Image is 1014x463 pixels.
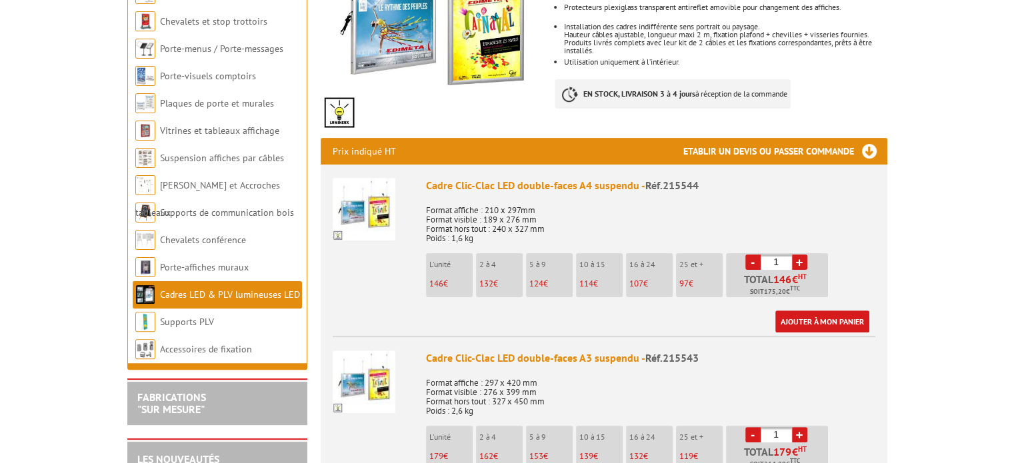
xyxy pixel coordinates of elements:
[429,450,443,462] span: 179
[135,284,155,304] img: Cadres LED & PLV lumineuses LED
[160,316,214,328] a: Supports PLV
[579,432,623,442] p: 10 à 15
[429,432,473,442] p: L'unité
[579,452,623,461] p: €
[645,351,699,364] span: Réf.215543
[629,450,643,462] span: 132
[479,260,523,269] p: 2 à 4
[583,89,695,99] strong: EN STOCK, LIVRAISON 3 à 4 jours
[160,70,256,82] a: Porte-visuels comptoirs
[564,39,887,55] div: Produits livrés complets avec leur kit de 2 câbles et les fixations correspondantes, prêts à être...
[529,452,573,461] p: €
[333,350,395,413] img: Cadre Clic-Clac LED double-faces A3 suspendu
[679,260,723,269] p: 25 et +
[426,350,875,366] div: Cadre Clic-Clac LED double-faces A3 suspendu -
[160,288,300,300] a: Cadres LED & PLV lumineuses LED
[773,446,792,457] span: 179
[629,452,673,461] p: €
[333,138,396,165] p: Prix indiqué HT
[135,39,155,59] img: Porte-menus / Porte-messages
[160,261,249,273] a: Porte-affiches muraux
[135,121,155,141] img: Vitrines et tableaux affichage
[579,279,623,288] p: €
[564,58,887,66] p: Utilisation uniquement à l’intérieur.
[135,11,155,31] img: Chevalets et stop trottoirs
[135,93,155,113] img: Plaques de porte et murales
[529,450,543,462] span: 153
[529,260,573,269] p: 5 à 9
[135,148,155,168] img: Suspension affiches par câbles
[745,254,761,270] a: -
[645,179,699,192] span: Réf.215544
[137,390,206,416] a: FABRICATIONS"Sur Mesure"
[135,179,280,219] a: [PERSON_NAME] et Accroches tableaux
[333,178,395,240] img: Cadre Clic-Clac LED double-faces A4 suspendu
[792,427,807,442] a: +
[529,432,573,442] p: 5 à 9
[792,254,807,270] a: +
[792,274,798,284] span: €
[135,66,155,86] img: Porte-visuels comptoirs
[629,278,643,289] span: 107
[160,97,274,109] a: Plaques de porte et murales
[564,3,887,11] p: Protecteurs plexiglass transparent antireflet amovible pour changement des affiches.
[773,274,792,284] span: 146
[479,450,493,462] span: 162
[683,138,887,165] h3: Etablir un devis ou passer commande
[579,260,623,269] p: 10 à 15
[745,427,761,442] a: -
[429,452,473,461] p: €
[579,450,593,462] span: 139
[426,178,875,193] div: Cadre Clic-Clac LED double-faces A4 suspendu -
[729,274,828,297] p: Total
[135,339,155,359] img: Accessoires de fixation
[426,369,875,416] p: Format affiche : 297 x 420 mm Format visible : 276 x 399 mm Format hors tout : 327 x 450 mm Poids...
[160,234,246,246] a: Chevalets conférence
[679,452,723,461] p: €
[629,260,673,269] p: 16 à 24
[798,444,807,454] sup: HT
[160,43,283,55] a: Porte-menus / Porte-messages
[479,278,493,289] span: 132
[775,310,869,332] a: Ajouter à mon panier
[160,207,294,219] a: Supports de communication bois
[750,286,800,297] span: Soit €
[135,257,155,277] img: Porte-affiches muraux
[479,452,523,461] p: €
[426,197,875,243] p: Format affiche : 210 x 297mm Format visible : 189 x 276 mm Format hors tout : 240 x 327 mm Poids ...
[679,279,723,288] p: €
[579,278,593,289] span: 114
[764,286,786,297] span: 175,20
[529,279,573,288] p: €
[629,279,673,288] p: €
[429,260,473,269] p: L'unité
[160,125,279,137] a: Vitrines et tableaux affichage
[160,343,252,355] a: Accessoires de fixation
[555,79,791,109] p: à réception de la commande
[792,446,798,457] span: €
[798,272,807,281] sup: HT
[479,432,523,442] p: 2 à 4
[135,312,155,332] img: Supports PLV
[160,15,267,27] a: Chevalets et stop trottoirs
[679,450,693,462] span: 119
[629,432,673,442] p: 16 à 24
[679,432,723,442] p: 25 et +
[429,278,443,289] span: 146
[679,278,689,289] span: 97
[790,284,800,292] sup: TTC
[160,152,284,164] a: Suspension affiches par câbles
[135,175,155,195] img: Cimaises et Accroches tableaux
[564,23,887,31] div: Installation des cadres indifférente sens portrait ou paysage.
[529,278,543,289] span: 124
[479,279,523,288] p: €
[564,31,887,39] div: Hauteur câbles ajustable, longueur maxi 2 m, fixation plafond + chevilles + visseries fournies.
[135,230,155,250] img: Chevalets conférence
[429,279,473,288] p: €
